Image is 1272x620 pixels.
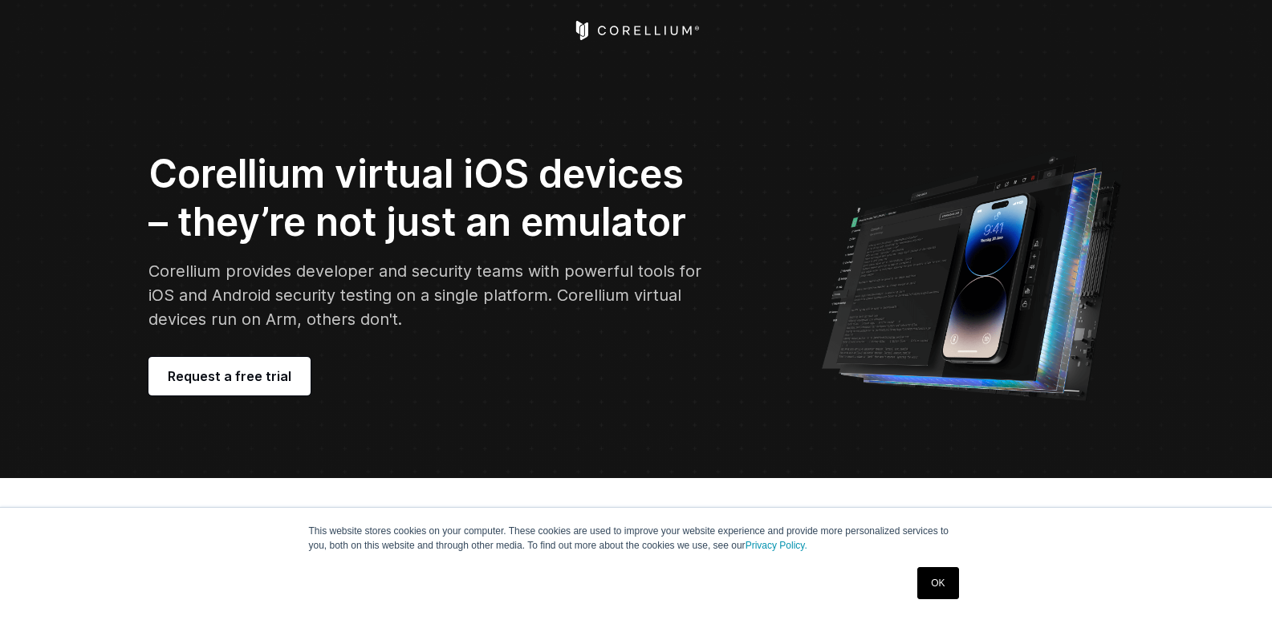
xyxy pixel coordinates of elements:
[168,367,291,386] span: Request a free trial
[148,150,709,246] h2: Corellium virtual iOS devices – they’re not just an emulator
[820,144,1124,401] img: Corellium UI
[148,357,311,395] a: Request a free trial
[572,21,700,40] a: Corellium Home
[917,567,958,599] a: OK
[746,540,807,551] a: Privacy Policy.
[309,524,964,553] p: This website stores cookies on your computer. These cookies are used to improve your website expe...
[148,259,709,331] p: Corellium provides developer and security teams with powerful tools for iOS and Android security ...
